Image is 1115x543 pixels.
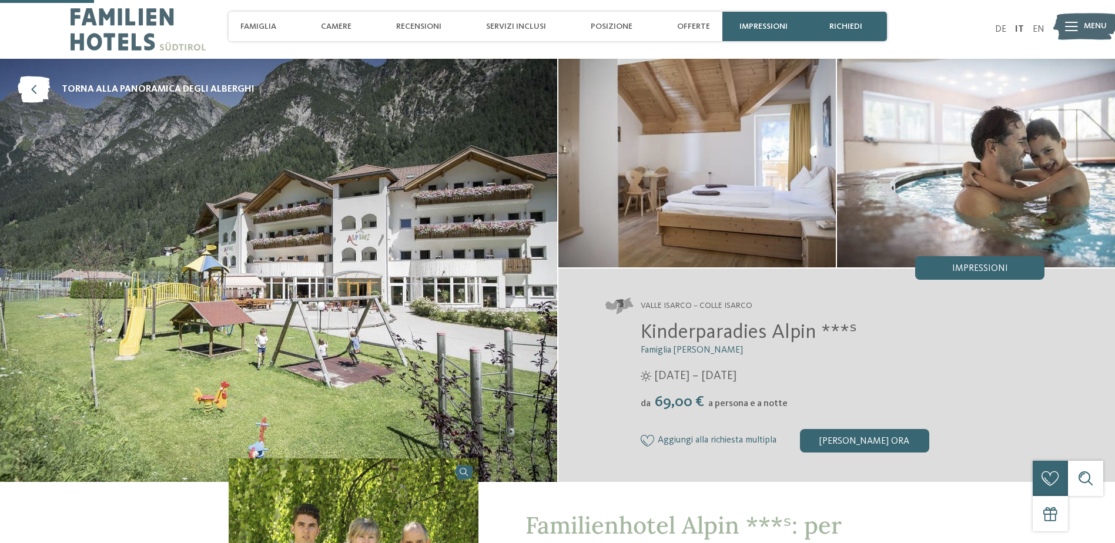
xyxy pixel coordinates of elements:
[18,76,255,103] a: torna alla panoramica degli alberghi
[654,368,736,384] span: [DATE] – [DATE]
[1015,25,1024,34] a: IT
[995,25,1006,34] a: DE
[837,59,1115,267] img: Il family hotel a Vipiteno per veri intenditori
[62,83,255,96] span: torna alla panoramica degli alberghi
[558,59,836,267] img: Il family hotel a Vipiteno per veri intenditori
[708,399,788,408] span: a persona e a notte
[641,322,857,343] span: Kinderparadies Alpin ***ˢ
[952,264,1008,273] span: Impressioni
[641,300,752,312] span: Valle Isarco – Colle Isarco
[641,371,651,381] i: Orari d'apertura estate
[641,399,651,408] span: da
[1084,21,1107,32] span: Menu
[641,346,743,355] span: Famiglia [PERSON_NAME]
[1033,25,1044,34] a: EN
[652,394,707,410] span: 69,00 €
[800,429,929,452] div: [PERSON_NAME] ora
[658,435,776,446] span: Aggiungi alla richiesta multipla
